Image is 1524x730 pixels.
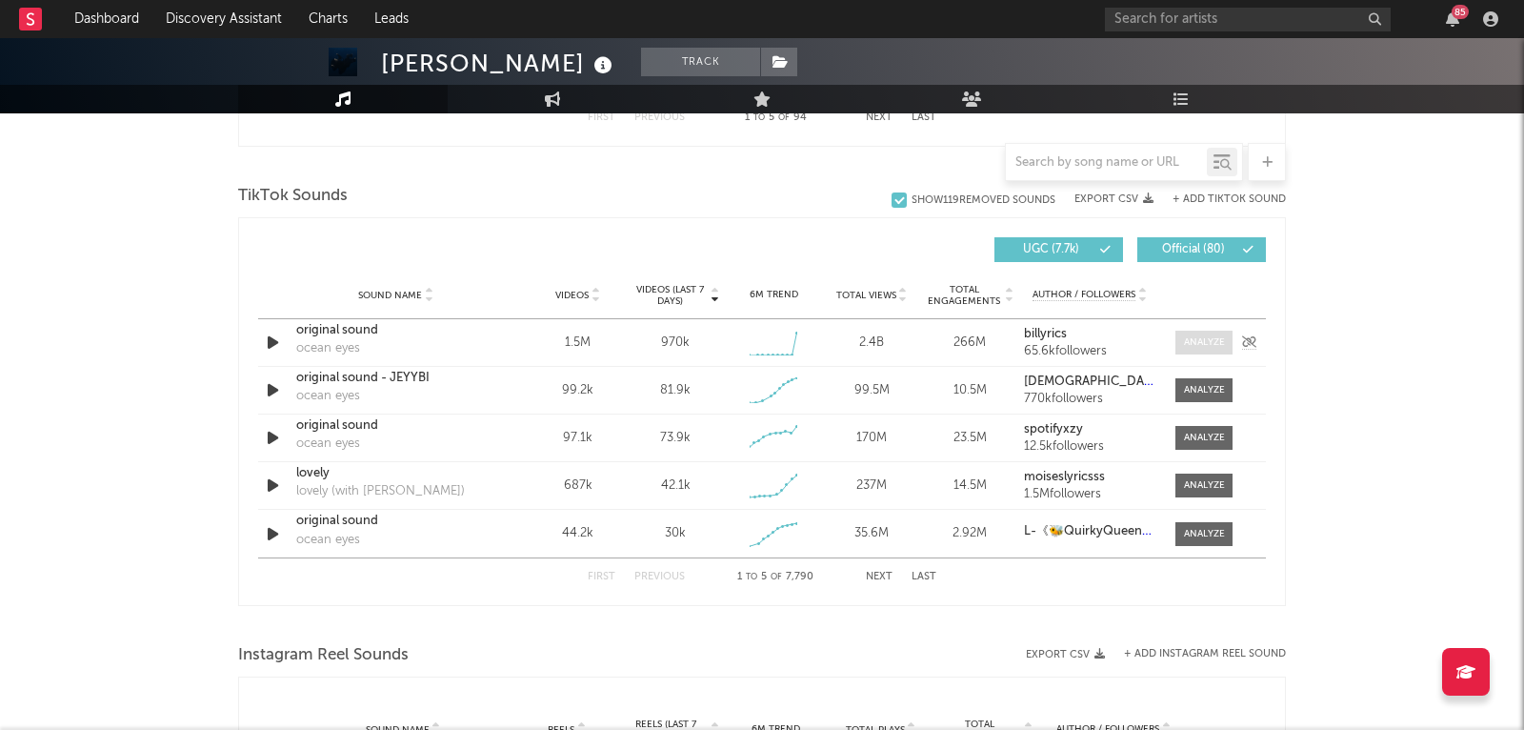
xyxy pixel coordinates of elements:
[1105,649,1286,659] div: + Add Instagram Reel Sound
[632,284,709,307] span: Videos (last 7 days)
[926,429,1014,448] div: 23.5M
[296,321,495,340] a: original sound
[828,524,916,543] div: 35.6M
[828,381,916,400] div: 99.5M
[1024,328,1067,340] strong: billyrics
[661,334,690,353] div: 970k
[926,477,1014,496] div: 14.5M
[1024,525,1228,537] strong: L-《🐝QuirkyQueenBee🐝》𓆈🦎🇩🇪
[296,416,495,436] a: original sound
[1024,471,1156,484] a: moiseslyricsss
[828,477,916,496] div: 237M
[661,477,691,496] div: 42.1k
[866,112,892,123] button: Next
[641,48,760,76] button: Track
[1024,471,1105,483] strong: moiseslyricsss
[926,381,1014,400] div: 10.5M
[588,572,615,582] button: First
[836,290,896,301] span: Total Views
[238,644,409,667] span: Instagram Reel Sounds
[723,107,828,130] div: 1 5 94
[296,387,360,406] div: ocean eyes
[555,290,589,301] span: Videos
[1074,193,1153,205] button: Export CSV
[533,429,622,448] div: 97.1k
[1024,488,1156,501] div: 1.5M followers
[1452,5,1469,19] div: 85
[1124,649,1286,659] button: + Add Instagram Reel Sound
[771,573,782,581] span: of
[533,524,622,543] div: 44.2k
[1105,8,1391,31] input: Search for artists
[1024,328,1156,341] a: billyrics
[533,381,622,400] div: 99.2k
[1024,393,1156,406] div: 770k followers
[358,290,422,301] span: Sound Name
[1153,194,1286,205] button: + Add TikTok Sound
[533,477,622,496] div: 687k
[753,113,765,122] span: to
[296,435,360,454] div: ocean eyes
[660,381,691,400] div: 81.9k
[1024,423,1083,436] strong: spotifyxzy
[828,334,916,353] div: 2.4B
[296,339,360,358] div: ocean eyes
[926,284,1003,307] span: Total Engagements
[296,464,495,483] a: lovely
[926,524,1014,543] div: 2.92M
[912,112,936,123] button: Last
[1024,375,1156,389] a: [DEMOGRAPHIC_DATA]
[1006,155,1207,171] input: Search by song name or URL
[296,482,465,501] div: lovely (with [PERSON_NAME])
[1024,423,1156,436] a: spotifyxzy
[912,194,1055,207] div: Show 119 Removed Sounds
[994,237,1123,262] button: UGC(7.7k)
[1173,194,1286,205] button: + Add TikTok Sound
[1137,237,1266,262] button: Official(80)
[665,524,686,543] div: 30k
[778,113,790,122] span: of
[634,112,685,123] button: Previous
[912,572,936,582] button: Last
[1007,244,1094,255] span: UGC ( 7.7k )
[926,334,1014,353] div: 266M
[746,573,757,581] span: to
[296,369,495,388] a: original sound - JEYYBI
[296,531,360,550] div: ocean eyes
[660,429,691,448] div: 73.9k
[730,288,818,302] div: 6M Trend
[634,572,685,582] button: Previous
[588,112,615,123] button: First
[1026,649,1105,660] button: Export CSV
[1024,375,1163,388] strong: [DEMOGRAPHIC_DATA]
[1024,525,1156,538] a: L-《🐝QuirkyQueenBee🐝》𓆈🦎🇩🇪
[1033,289,1135,301] span: Author / Followers
[1024,440,1156,454] div: 12.5k followers
[866,572,892,582] button: Next
[1446,11,1459,27] button: 85
[1150,244,1237,255] span: Official ( 80 )
[533,334,622,353] div: 1.5M
[381,48,617,79] div: [PERSON_NAME]
[828,429,916,448] div: 170M
[296,512,495,531] a: original sound
[238,185,348,208] span: TikTok Sounds
[1024,345,1156,358] div: 65.6k followers
[723,566,828,589] div: 1 5 7,790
